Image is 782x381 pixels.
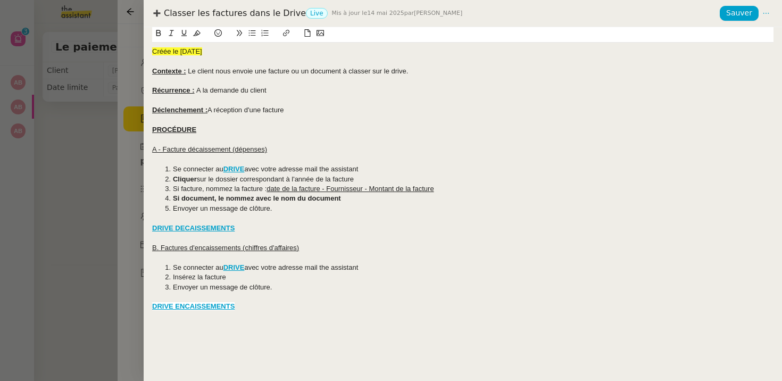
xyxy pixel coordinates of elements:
[720,6,759,21] button: Sauver
[332,7,463,19] span: 14 mai 2025 [PERSON_NAME]
[726,7,752,19] span: Sauver
[152,67,186,75] u: Contexte :
[223,263,245,271] a: DRIVE
[163,204,774,213] li: Envoyer un message de clôture.
[173,194,341,202] strong: Si document, le nommez avec le nom du document
[306,8,328,19] nz-tag: Live
[163,283,774,292] li: Envoyer un message de clôture.
[152,145,267,153] u: A - Facture décaissement (dépenses)
[163,175,774,184] li: sur le dossier correspondant à l'année de la facture
[152,86,194,94] u: Récurrence :
[404,10,414,16] span: par
[152,126,196,134] u: PROCÉDURE
[163,184,774,194] li: Si facture, nommez la facture :
[152,47,202,55] span: Créée le [DATE]
[152,106,207,114] u: Déclenchement :
[152,67,773,76] div: Le client nous envoie une facture ou un document à classer sur le drive.
[223,165,245,173] a: DRIVE
[152,86,773,95] div: A la demande du client
[152,224,235,232] a: DRIVE DECAISSEMENTS
[332,10,368,16] span: Mis à jour le
[267,185,434,193] u: date de la facture - Fournisseur - Montant de la facture
[152,105,773,115] div: A réception d'une facture
[152,7,720,19] div: Classer les factures dans le Drive
[163,272,774,282] li: Insérez la facture
[152,9,162,24] span: ➕, heavy_plus_sign
[152,244,299,252] u: B. Factures d'encaissements (chiffres d'affaires)
[163,263,774,272] li: Se connecter au avec votre adresse mail the assistant
[173,175,197,183] strong: Cliquer
[163,164,774,174] li: Se connecter au avec votre adresse mail the assistant
[152,302,235,310] a: DRIVE ENCAISSEMENTS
